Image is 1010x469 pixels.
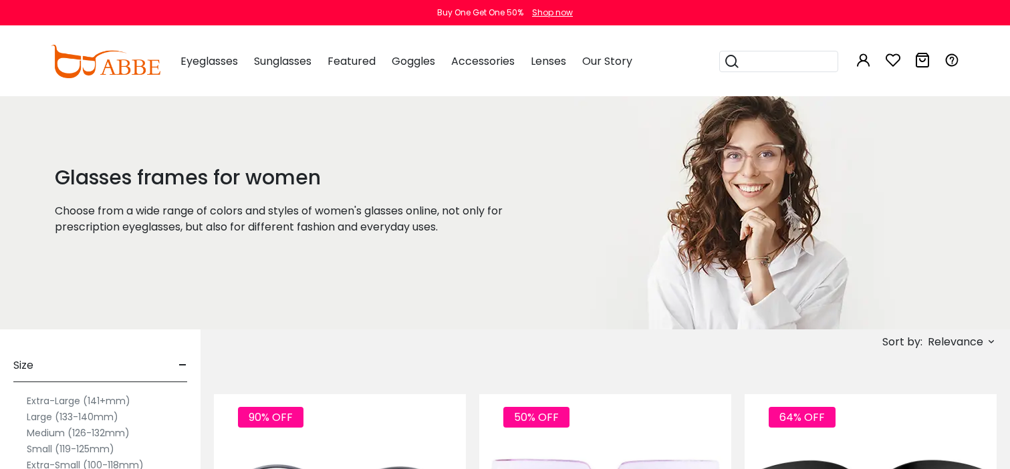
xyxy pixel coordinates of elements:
[27,425,130,441] label: Medium (126-132mm)
[451,53,515,69] span: Accessories
[13,349,33,381] span: Size
[392,53,435,69] span: Goggles
[531,53,566,69] span: Lenses
[254,53,311,69] span: Sunglasses
[437,7,523,19] div: Buy One Get One 50%
[55,166,541,190] h1: Glasses frames for women
[769,407,836,428] span: 64% OFF
[582,53,632,69] span: Our Story
[27,393,130,409] label: Extra-Large (141+mm)
[503,407,570,428] span: 50% OFF
[55,203,541,235] p: Choose from a wide range of colors and styles of women's glasses online, not only for prescriptio...
[51,45,160,78] img: abbeglasses.com
[180,53,238,69] span: Eyeglasses
[27,441,114,457] label: Small (119-125mm)
[238,407,303,428] span: 90% OFF
[328,53,376,69] span: Featured
[882,334,922,349] span: Sort by:
[27,409,118,425] label: Large (133-140mm)
[532,7,573,19] div: Shop now
[574,96,914,329] img: glasses frames for women
[178,349,187,381] span: -
[928,330,983,354] span: Relevance
[525,7,573,18] a: Shop now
